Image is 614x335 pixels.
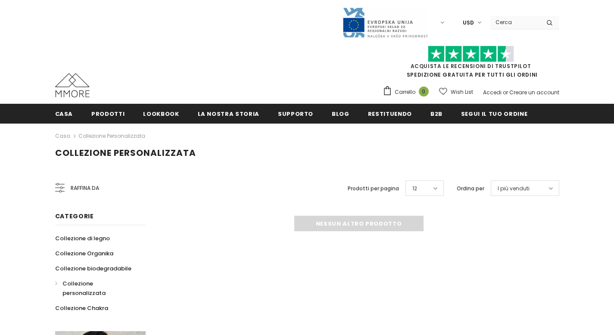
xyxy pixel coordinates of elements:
span: or [503,89,508,96]
input: Search Site [490,16,540,28]
span: B2B [430,110,443,118]
a: Collezione Chakra [55,301,108,316]
span: Wish List [451,88,473,96]
span: Collezione Organika [55,249,113,257]
span: Prodotti [91,110,125,118]
img: Fidati di Pilot Stars [428,46,514,62]
span: Collezione di legno [55,234,110,242]
span: Casa [55,110,73,118]
a: Lookbook [143,104,179,123]
a: Collezione personalizzata [55,276,136,301]
a: Javni Razpis [342,19,428,26]
span: I più venduti [498,184,530,193]
a: Collezione biodegradabile [55,261,131,276]
a: Collezione Organika [55,246,113,261]
a: Collezione personalizzata [78,132,145,140]
span: Collezione personalizzata [55,147,196,159]
a: Restituendo [368,104,412,123]
a: Segui il tuo ordine [461,104,527,123]
a: Acquista le recensioni di TrustPilot [411,62,531,70]
a: supporto [278,104,313,123]
span: Raffina da [71,183,99,193]
a: Wish List [439,84,473,99]
img: Javni Razpis [342,7,428,38]
a: La nostra storia [198,104,259,123]
span: Categorie [55,212,94,220]
span: Restituendo [368,110,412,118]
label: Prodotti per pagina [348,184,399,193]
a: Prodotti [91,104,125,123]
span: Collezione Chakra [55,304,108,312]
span: La nostra storia [198,110,259,118]
span: USD [463,19,474,27]
span: 12 [412,184,417,193]
a: Blog [332,104,349,123]
span: SPEDIZIONE GRATUITA PER TUTTI GLI ORDINI [383,50,559,78]
span: Lookbook [143,110,179,118]
label: Ordina per [457,184,484,193]
span: Blog [332,110,349,118]
a: Accedi [483,89,502,96]
a: Creare un account [509,89,559,96]
a: B2B [430,104,443,123]
a: Casa [55,131,70,141]
span: Collezione personalizzata [62,279,106,297]
a: Collezione di legno [55,231,110,246]
span: Collezione biodegradabile [55,264,131,273]
a: Carrello 0 [383,86,433,99]
a: Casa [55,104,73,123]
span: Segui il tuo ordine [461,110,527,118]
img: Casi MMORE [55,73,90,97]
span: Carrello [395,88,415,96]
span: 0 [419,87,429,96]
span: supporto [278,110,313,118]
